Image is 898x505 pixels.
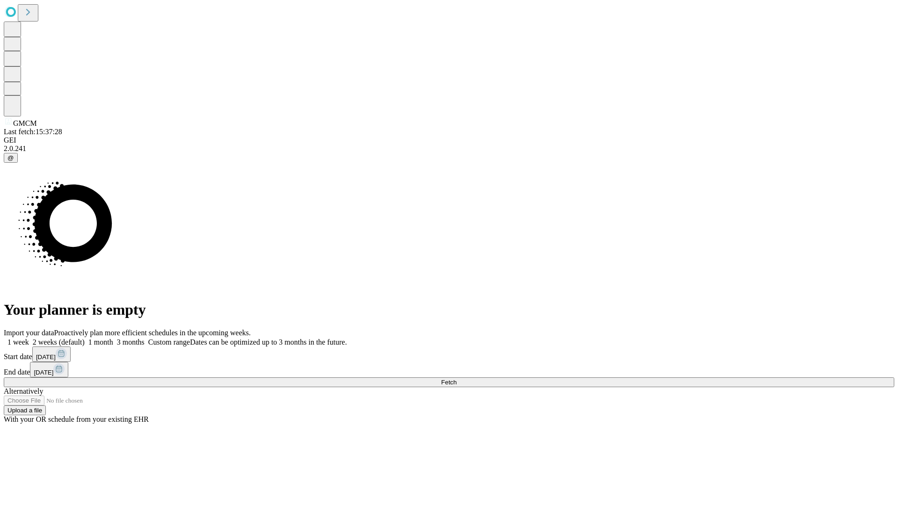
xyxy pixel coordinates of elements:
[190,338,347,346] span: Dates can be optimized up to 3 months in the future.
[441,379,456,386] span: Fetch
[34,369,53,376] span: [DATE]
[4,346,894,362] div: Start date
[7,154,14,161] span: @
[13,119,37,127] span: GMCM
[7,338,29,346] span: 1 week
[148,338,190,346] span: Custom range
[4,329,54,337] span: Import your data
[117,338,145,346] span: 3 months
[4,415,149,423] span: With your OR schedule from your existing EHR
[4,377,894,387] button: Fetch
[88,338,113,346] span: 1 month
[4,362,894,377] div: End date
[54,329,251,337] span: Proactively plan more efficient schedules in the upcoming weeks.
[32,346,71,362] button: [DATE]
[4,153,18,163] button: @
[4,136,894,144] div: GEI
[33,338,85,346] span: 2 weeks (default)
[4,128,62,136] span: Last fetch: 15:37:28
[30,362,68,377] button: [DATE]
[4,301,894,318] h1: Your planner is empty
[36,353,56,361] span: [DATE]
[4,387,43,395] span: Alternatively
[4,144,894,153] div: 2.0.241
[4,405,46,415] button: Upload a file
